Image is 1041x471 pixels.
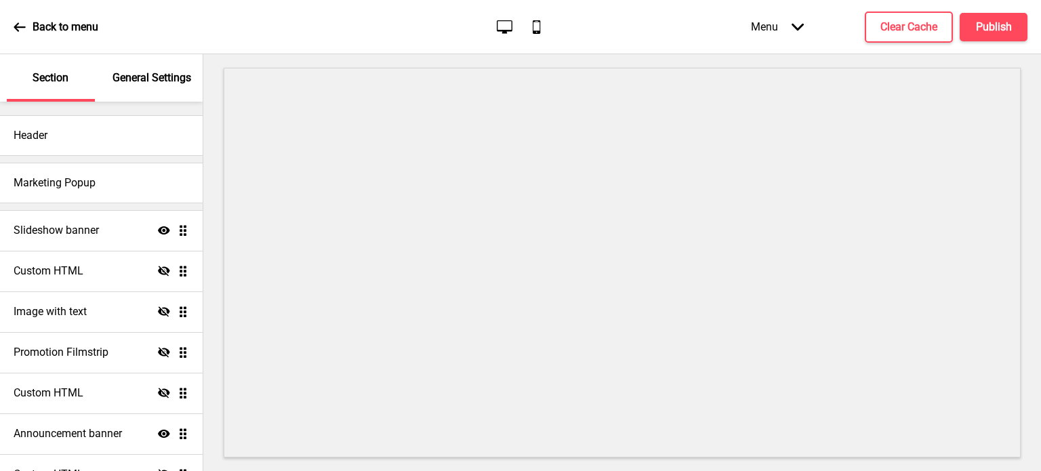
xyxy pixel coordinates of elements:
[14,426,122,441] h4: Announcement banner
[976,20,1012,35] h4: Publish
[880,20,937,35] h4: Clear Cache
[33,70,68,85] p: Section
[14,128,47,143] h4: Header
[737,7,817,47] div: Menu
[113,70,191,85] p: General Settings
[14,223,99,238] h4: Slideshow banner
[14,9,98,45] a: Back to menu
[14,386,83,401] h4: Custom HTML
[14,304,87,319] h4: Image with text
[14,264,83,279] h4: Custom HTML
[14,345,108,360] h4: Promotion Filmstrip
[960,13,1027,41] button: Publish
[33,20,98,35] p: Back to menu
[865,12,953,43] button: Clear Cache
[14,176,96,190] h4: Marketing Popup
